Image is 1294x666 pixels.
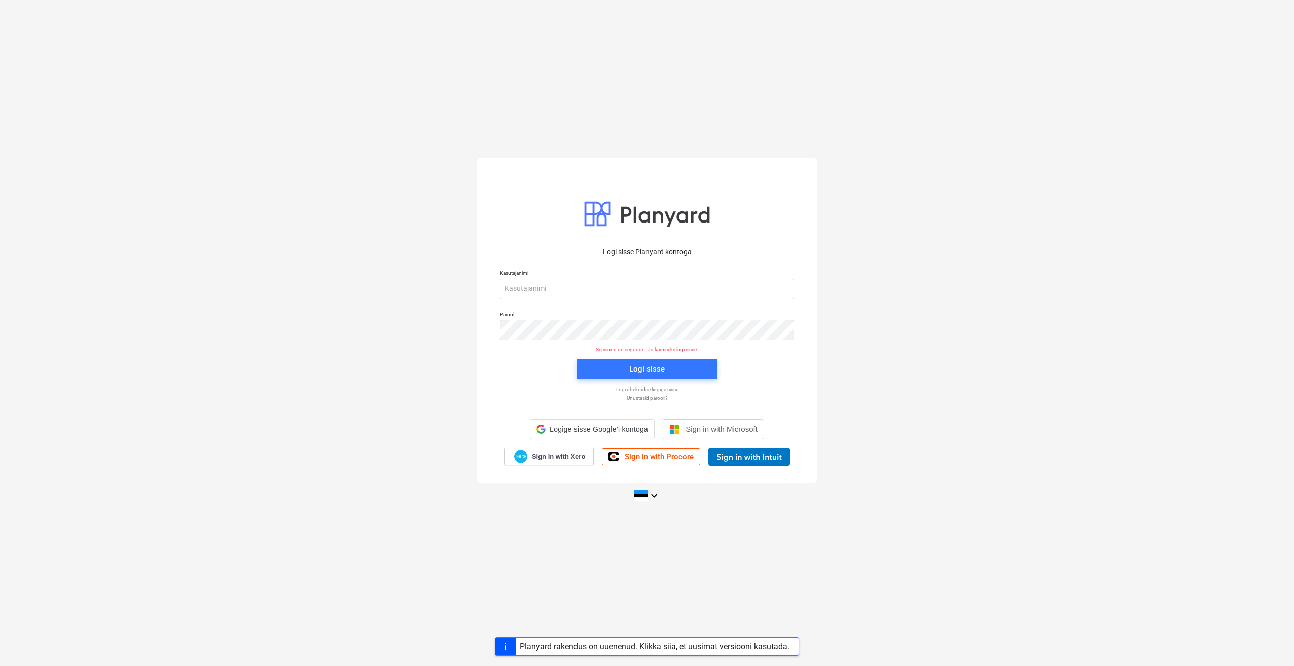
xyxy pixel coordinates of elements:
a: Logi ühekordse lingiga sisse [495,386,799,393]
span: Sign in with Microsoft [686,425,758,433]
div: Planyard rakendus on uuenenud. Klikka siia, et uusimat versiooni kasutada. [520,642,789,651]
span: Sign in with Xero [532,452,585,461]
div: Logige sisse Google’i kontoga [530,419,655,439]
img: Xero logo [514,450,527,463]
i: keyboard_arrow_down [648,490,660,502]
input: Kasutajanimi [500,279,794,299]
p: Kasutajanimi [500,270,794,278]
a: Unustasid parooli? [495,395,799,401]
a: Sign in with Procore [602,448,700,465]
a: Sign in with Xero [504,448,594,465]
span: Sign in with Procore [625,452,694,461]
div: Logi sisse [629,362,665,376]
span: Logige sisse Google’i kontoga [550,425,648,433]
img: Microsoft logo [669,424,679,434]
p: Logi sisse Planyard kontoga [500,247,794,257]
p: Parool [500,311,794,320]
button: Logi sisse [577,359,717,379]
p: Sessioon on aegunud. Jätkamiseks logi sisse. [494,346,800,353]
